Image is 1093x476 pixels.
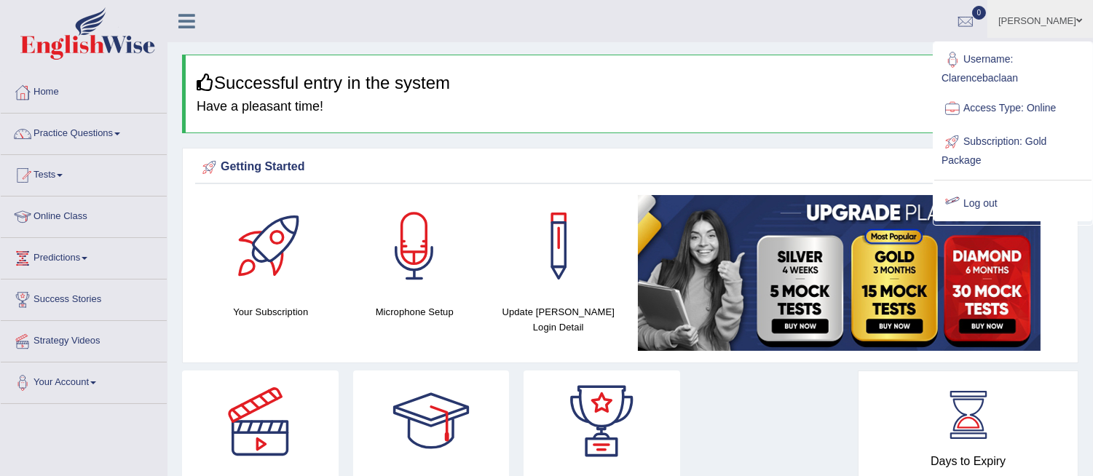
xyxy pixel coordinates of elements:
[350,304,480,320] h4: Microphone Setup
[206,304,336,320] h4: Your Subscription
[1,321,167,357] a: Strategy Videos
[934,92,1092,125] a: Access Type: Online
[199,156,1062,178] div: Getting Started
[972,6,987,20] span: 0
[1,238,167,274] a: Predictions
[494,304,623,335] h4: Update [PERSON_NAME] Login Detail
[1,114,167,150] a: Practice Questions
[875,455,1062,468] h4: Days to Expiry
[638,195,1041,351] img: small5.jpg
[1,72,167,108] a: Home
[197,74,1067,92] h3: Successful entry in the system
[197,100,1067,114] h4: Have a pleasant time!
[934,125,1092,174] a: Subscription: Gold Package
[1,362,167,399] a: Your Account
[1,197,167,233] a: Online Class
[934,187,1092,221] a: Log out
[1,155,167,191] a: Tests
[934,43,1092,92] a: Username: Clarencebaclaan
[1,279,167,316] a: Success Stories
